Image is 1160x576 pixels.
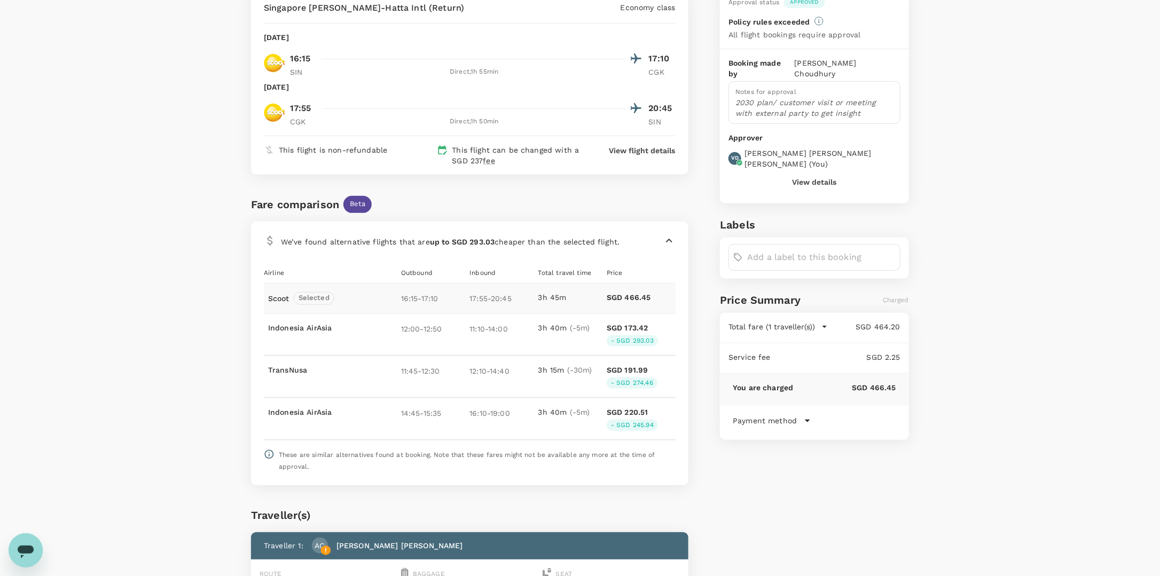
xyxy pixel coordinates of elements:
span: Outbound [401,269,433,277]
span: ( -30m ) [567,366,592,374]
p: Traveller 1 : [264,540,303,551]
h6: Labels [720,216,909,233]
b: up to SGD 293.03 [430,238,495,246]
div: Traveller(s) [251,507,688,524]
p: 3h 40m [538,407,602,417]
p: SGD 2.25 [771,352,900,362]
span: ( -5m ) [570,408,590,416]
div: - SGD 274.46 [607,377,657,389]
span: Price [607,269,623,277]
span: fee [483,156,495,165]
p: TransNusa [268,365,401,375]
button: Total fare (1 traveller(s)) [728,321,828,332]
div: Direct , 1h 50min [323,116,625,127]
span: Total travel time [538,269,592,277]
p: 3h 15m [538,365,602,375]
p: [DATE] [264,82,289,92]
button: View flight details [609,145,676,156]
p: 12:00 - 12:50 [401,322,465,335]
p: CGK [290,116,317,127]
p: SIN [290,67,317,77]
p: Indonesia AirAsia [268,322,401,333]
p: Economy class [621,2,676,13]
span: Airline [264,269,284,277]
p: 3h 45m [538,292,607,303]
p: [PERSON_NAME] Choudhury [795,58,900,79]
p: 17:55 [290,102,311,115]
p: Approver [728,132,900,144]
p: 16:15 [290,52,311,65]
p: 3h 40m [538,322,602,333]
p: Service fee [728,352,771,362]
p: This flight can be changed with a SGD 237 [452,145,589,166]
span: These are similar alternatives found at booking. Note that these fares might not be available any... [279,451,655,470]
iframe: Schaltfläche zum Öffnen des Messaging-Fensters [9,533,43,567]
span: Notes for approval [735,88,796,96]
p: 17:10 [649,52,676,65]
span: ( -5m ) [570,323,590,332]
p: SGD 466.45 [794,382,896,393]
p: Policy rules exceeded [728,17,810,27]
p: This flight is non-refundable [279,145,387,155]
h6: Price Summary [720,291,801,309]
p: [PERSON_NAME] [PERSON_NAME] [PERSON_NAME] ( You ) [744,148,900,169]
img: TR [264,102,285,123]
span: Beta [343,199,372,209]
p: 14:45 - 15:35 [401,407,465,419]
p: SIN [649,116,676,127]
p: [DATE] [264,32,289,43]
p: Scoot [268,293,289,304]
div: Direct , 1h 55min [323,67,625,77]
div: Fare comparison [251,196,339,213]
p: Singapore [PERSON_NAME]-Hatta Intl (Return) [264,2,464,14]
p: 2030 plan/ customer visit or meeting with external party to get insight [735,97,893,119]
p: You are charged [733,382,793,393]
p: CGK [649,67,676,77]
p: [PERSON_NAME] [PERSON_NAME] [336,540,463,551]
span: Selected [294,293,334,303]
p: Indonesia AirAsia [268,407,401,417]
button: View details [793,178,837,186]
p: All flight bookings require approval [728,29,860,40]
p: 16:15 - 17:10 [401,292,469,304]
p: SGD 173.42 [607,322,648,333]
p: SGD 220.51 [607,407,648,417]
div: - SGD 245.94 [607,420,658,431]
p: Payment method [733,415,797,426]
p: 16:10 - 19:00 [469,407,534,419]
p: VD [731,154,739,162]
span: Inbound [469,269,496,277]
p: AC [315,540,325,551]
p: SGD 464.20 [828,321,900,332]
p: Total fare (1 traveller(s)) [728,321,815,332]
p: 17:55 - 20:45 [469,292,538,304]
p: 12:10 - 14:40 [469,365,534,377]
input: Add a label to this booking [747,249,896,266]
p: 20:45 [649,102,676,115]
p: SGD 191.99 [607,365,648,375]
p: 11:10 - 14:00 [469,322,534,335]
p: SGD 466.45 [607,292,675,303]
img: TR [264,52,285,74]
div: - SGD 293.03 [607,335,658,346]
p: Booking made by [728,58,794,79]
p: We’ve found alternative flights that are cheaper than the selected flight. [281,236,620,247]
p: 11:45 - 12:30 [401,365,465,377]
span: Charged [883,296,909,304]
